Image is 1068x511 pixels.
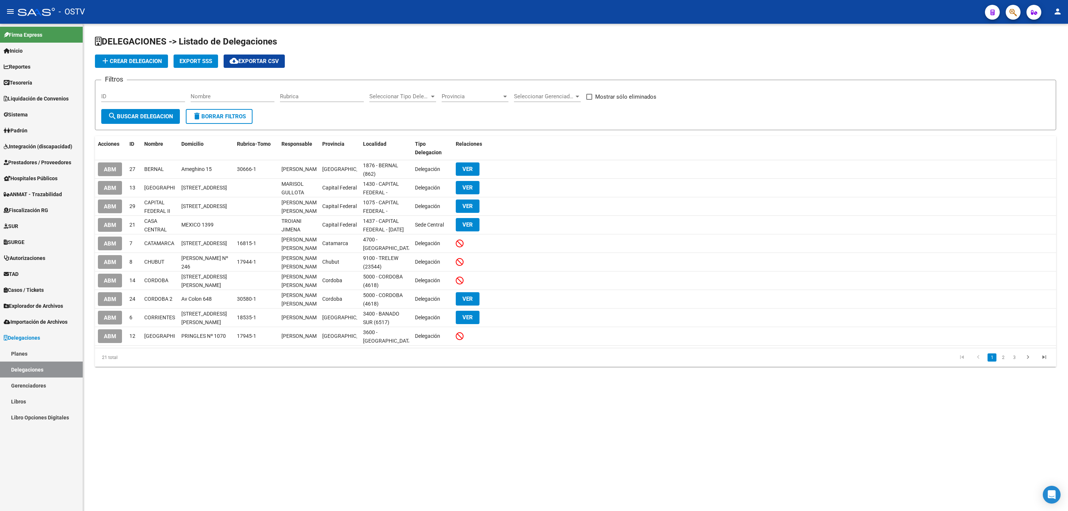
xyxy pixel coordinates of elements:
mat-icon: add [101,56,110,65]
span: 27 [129,166,135,172]
span: 3400 - BANADO SUR (6517) [363,311,399,325]
mat-icon: search [108,112,117,121]
span: 9100 - TRELEW (23544) [363,255,398,270]
button: Buscar Delegacion [101,109,180,124]
span: 29 [129,203,135,209]
span: Capital Federal [322,185,357,191]
button: VER [456,200,479,213]
span: Tesorería [4,79,32,87]
span: AV POETA LUGONES Nº 161 [181,274,227,288]
span: Provincia [322,141,345,147]
a: go to previous page [971,353,985,362]
button: ABM [98,311,122,324]
datatable-header-cell: Provincia [319,136,360,161]
span: 13 [129,185,135,191]
span: CHUBUT [144,259,164,265]
span: ABM [104,240,116,247]
span: CORRIENTES [144,314,175,320]
button: ABM [98,200,122,213]
span: 7 [129,240,132,246]
div: 21 total [95,348,286,367]
datatable-header-cell: Acciones [95,136,126,161]
span: Delegación [415,277,440,283]
span: VER [462,314,473,321]
span: ABM [104,314,116,321]
span: Export SSS [179,58,212,65]
span: Inicio [4,47,23,55]
span: [GEOGRAPHIC_DATA] [322,314,372,320]
span: 17944-1 [237,259,256,265]
span: INSAURRALDE MARIA ESTHER [281,200,321,214]
span: Mostrar sólo eliminados [595,92,656,101]
button: VER [456,311,479,324]
button: ABM [98,255,122,269]
button: ABM [98,218,122,232]
span: ABM [104,203,116,210]
span: Autorizaciones [4,254,45,262]
datatable-header-cell: ID [126,136,141,161]
span: MEXICO 1399 [181,222,214,228]
span: 8 [129,259,132,265]
button: Borrar Filtros [186,109,253,124]
span: 12 [129,333,135,339]
button: ABM [98,292,122,306]
span: DELEGACIONES -> Listado de Delegaciones [95,36,277,47]
span: Explorador de Archivos [4,302,63,310]
a: 3 [1010,353,1019,362]
span: Delegación [415,166,440,172]
span: Delegación [415,259,440,265]
span: 1075 - CAPITAL FEDERAL - [GEOGRAPHIC_DATA](1-1200) (22994) [363,200,413,231]
span: Ameghino 15 [181,166,212,172]
span: Firma Express [4,31,42,39]
datatable-header-cell: Rubrica-Tomo [234,136,278,161]
span: ABM [104,277,116,284]
span: ABM [104,259,116,266]
li: page 1 [986,351,998,364]
span: Cordoba [322,296,342,302]
span: [GEOGRAPHIC_DATA] [322,166,372,172]
span: TAD [4,270,19,278]
span: 1430 - CAPITAL FEDERAL - ARIAS(3401-5000) (20579) [363,181,406,212]
a: go to first page [955,353,969,362]
span: 1876 - BERNAL (862) [363,162,398,177]
a: 2 [999,353,1008,362]
datatable-header-cell: Domicilio [178,136,234,161]
button: ABM [98,181,122,195]
h3: Filtros [101,74,127,85]
span: Prestadores / Proveedores [4,158,71,167]
span: MARISOL GULLOTA MARISOL [281,181,304,204]
span: 21 [129,222,135,228]
span: FORMOSA [144,333,194,339]
span: Seleccionar Tipo Delegacion [369,93,429,100]
span: 5000 - CORDOBA (4618) [363,292,403,307]
span: 5000 - CORDOBA (4618) [363,274,403,288]
span: MARTIN CUTILLO Nº 246 [181,255,228,270]
span: Abeijon Kevin Aaron [281,292,321,307]
span: Importación de Archivos [4,318,67,326]
button: Export SSS [174,55,218,68]
div: Open Intercom Messenger [1043,486,1061,504]
button: VER [456,162,479,176]
datatable-header-cell: Responsable [278,136,319,161]
span: Chubut [322,259,339,265]
span: CASA CENTRAL CABA [144,218,167,241]
span: 24 [129,296,135,302]
span: Sistema [4,111,28,119]
span: ABM [104,333,116,340]
mat-icon: cloud_download [230,56,238,65]
span: Delegación [415,333,440,339]
span: Rubrica-Tomo [237,141,271,147]
span: Capital Federal [322,222,357,228]
span: ABM [104,296,116,303]
span: AV COSTANERA GRAL SAN MARTIN Nº 252 [181,311,227,325]
span: Delegación [415,240,440,246]
span: 1437 - CAPITAL FEDERAL - [DATE][PERSON_NAME]([DATE]-[DATE]) (22682) [363,218,404,258]
span: BERNAL [144,166,164,172]
li: page 3 [1009,351,1020,364]
button: ABM [98,329,122,343]
span: Delegaciones [4,334,40,342]
span: 17945-1 [237,333,256,339]
span: PRINGLES Nº 1070 [181,333,226,339]
span: 4700 - [GEOGRAPHIC_DATA][PERSON_NAME] (3429) [363,237,413,268]
span: CATAMARCA [144,240,174,246]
